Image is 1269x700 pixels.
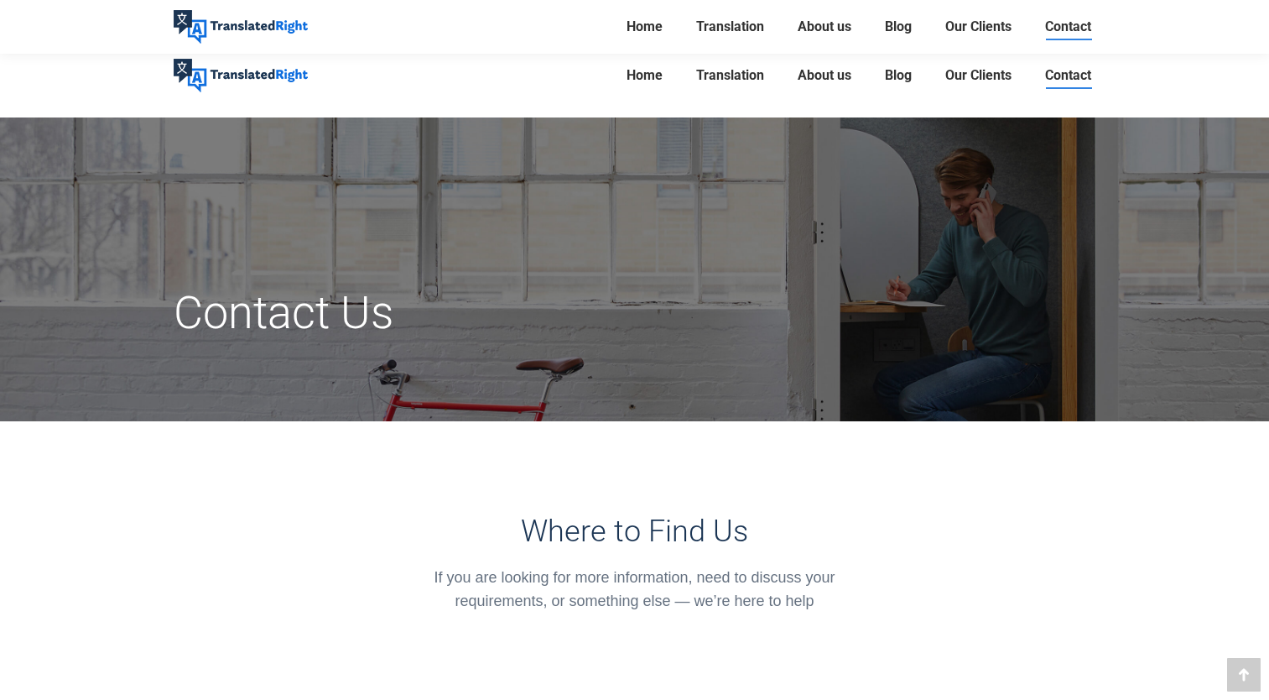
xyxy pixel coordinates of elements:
[880,49,917,102] a: Blog
[945,18,1012,35] span: Our Clients
[1040,15,1096,39] a: Contact
[410,566,859,613] div: If you are looking for more information, need to discuss your requirements, or something else — w...
[696,18,764,35] span: Translation
[945,67,1012,84] span: Our Clients
[885,18,912,35] span: Blog
[885,67,912,84] span: Blog
[621,49,668,102] a: Home
[940,49,1017,102] a: Our Clients
[793,49,856,102] a: About us
[1045,67,1091,84] span: Contact
[793,15,856,39] a: About us
[1040,49,1096,102] a: Contact
[798,67,851,84] span: About us
[880,15,917,39] a: Blog
[691,49,769,102] a: Translation
[696,67,764,84] span: Translation
[174,59,308,92] img: Translated Right
[691,15,769,39] a: Translation
[627,18,663,35] span: Home
[174,285,780,341] h1: Contact Us
[798,18,851,35] span: About us
[627,67,663,84] span: Home
[940,15,1017,39] a: Our Clients
[1045,18,1091,35] span: Contact
[410,514,859,549] h3: Where to Find Us
[174,10,308,44] img: Translated Right
[621,15,668,39] a: Home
